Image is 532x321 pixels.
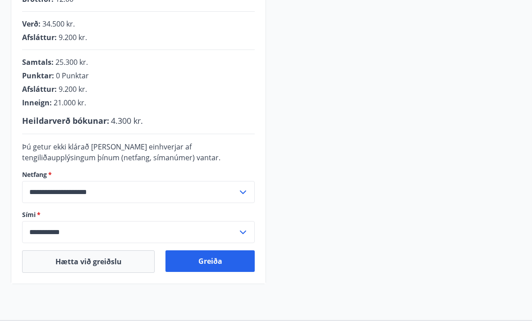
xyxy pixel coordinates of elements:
span: 0 Punktar [56,71,89,81]
button: Greiða [165,250,255,272]
span: Verð : [22,19,41,29]
span: Samtals : [22,57,54,67]
span: 34.500 kr. [42,19,75,29]
span: 9.200 kr. [59,84,87,94]
span: Afsláttur : [22,84,57,94]
span: 25.300 kr. [55,57,88,67]
span: 4.300 kr. [111,115,143,126]
label: Netfang [22,170,255,179]
label: Sími [22,210,255,219]
span: Þú getur ekki klárað [PERSON_NAME] einhverjar af tengiliðaupplýsingum þínum (netfang, símanúmer) ... [22,142,220,163]
span: Inneign : [22,98,52,108]
span: Afsláttur : [22,32,57,42]
span: Punktar : [22,71,54,81]
button: Hætta við greiðslu [22,250,155,273]
span: 9.200 kr. [59,32,87,42]
span: 21.000 kr. [54,98,86,108]
span: Heildarverð bókunar : [22,115,109,126]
